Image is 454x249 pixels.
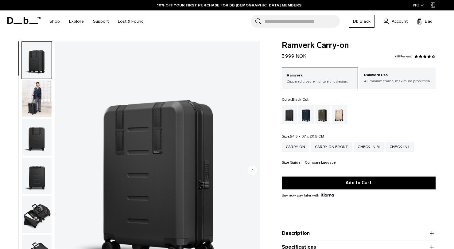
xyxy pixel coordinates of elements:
[354,142,384,152] a: Check-in M
[282,142,309,152] a: Carry-on
[282,41,436,49] span: Ramverk Carry-on
[364,78,431,84] p: Aluminium frame, maximum protection.
[22,119,52,156] img: Ramverk Carry-on Black Out
[298,105,314,124] a: Blue Hour
[282,193,334,198] span: Buy now pay later with
[392,18,408,25] span: Account
[290,134,324,138] span: 54.5 x 37 x 20.5 CM
[248,166,257,176] button: Next slide
[22,196,52,233] img: Ramverk Carry-on Black Out
[45,10,148,32] nav: Main Navigation
[282,230,436,237] button: Description
[22,42,52,79] img: Ramverk Carry-on Black Out
[49,10,60,32] a: Shop
[21,119,52,156] button: Ramverk Carry-on Black Out
[21,80,52,118] button: Ramverk Carry-on Black Out
[384,18,408,25] a: Account
[425,18,433,25] span: Bag
[282,177,436,189] button: Add to Cart
[311,142,352,152] a: Carry-on Front
[321,193,334,196] img: {"height" => 20, "alt" => "Klarna"}
[69,10,84,32] a: Explore
[386,142,414,152] a: Check-in L
[287,79,353,84] p: Zippered closure, lightweight design.
[22,80,52,117] img: Ramverk Carry-on Black Out
[21,41,52,79] button: Ramverk Carry-on Black Out
[359,68,436,88] a: Ramverk Pro Aluminium frame, maximum protection.
[315,105,330,124] a: Forest Green
[332,105,347,124] a: Fogbow Beige
[305,161,336,165] button: Compare Luggage
[282,53,306,59] span: 3.999 NOK
[21,196,52,233] button: Ramverk Carry-on Black Out
[282,161,300,165] button: Size Guide
[21,157,52,195] button: Ramverk Carry-on Black Out
[417,18,433,25] button: Bag
[364,72,431,78] p: Ramverk Pro
[395,55,413,58] a: 48 reviews
[292,97,308,102] span: Black Out
[282,98,309,101] legend: Color:
[349,15,374,28] a: Db Black
[22,158,52,194] img: Ramverk Carry-on Black Out
[282,105,297,124] a: Black Out
[93,10,109,32] a: Support
[157,2,301,8] a: 10% OFF YOUR FIRST PURCHASE FOR DB [DEMOGRAPHIC_DATA] MEMBERS
[287,72,353,79] p: Ramverk
[282,134,324,138] legend: Size:
[118,10,144,32] a: Lost & Found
